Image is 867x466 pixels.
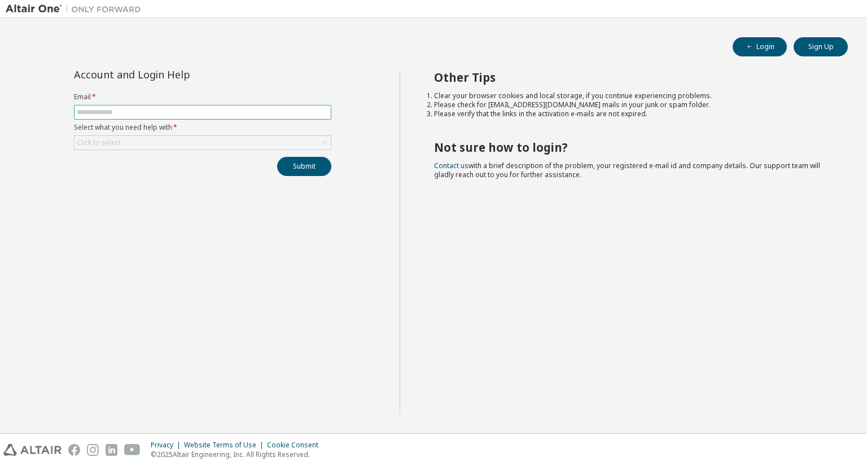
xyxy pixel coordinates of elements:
img: linkedin.svg [106,444,117,456]
div: Account and Login Help [74,70,280,79]
img: Altair One [6,3,147,15]
div: Click to select [77,138,121,147]
button: Submit [277,157,331,176]
a: Contact us [434,161,468,170]
button: Login [733,37,787,56]
div: Cookie Consent [267,441,325,450]
p: © 2025 Altair Engineering, Inc. All Rights Reserved. [151,450,325,459]
span: with a brief description of the problem, your registered e-mail id and company details. Our suppo... [434,161,820,179]
h2: Other Tips [434,70,828,85]
img: altair_logo.svg [3,444,62,456]
img: youtube.svg [124,444,141,456]
li: Please check for [EMAIL_ADDRESS][DOMAIN_NAME] mails in your junk or spam folder. [434,100,828,109]
div: Click to select [75,136,331,150]
img: instagram.svg [87,444,99,456]
li: Please verify that the links in the activation e-mails are not expired. [434,109,828,118]
img: facebook.svg [68,444,80,456]
h2: Not sure how to login? [434,140,828,155]
div: Website Terms of Use [184,441,267,450]
div: Privacy [151,441,184,450]
label: Select what you need help with [74,123,331,132]
button: Sign Up [794,37,848,56]
li: Clear your browser cookies and local storage, if you continue experiencing problems. [434,91,828,100]
label: Email [74,93,331,102]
